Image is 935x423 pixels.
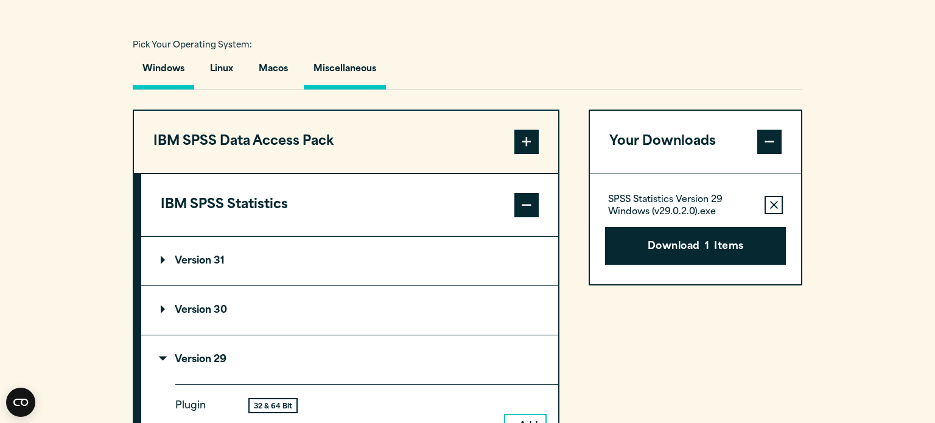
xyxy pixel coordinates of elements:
[141,174,558,236] button: IBM SPSS Statistics
[705,239,709,255] span: 1
[133,55,194,89] button: Windows
[134,111,558,173] button: IBM SPSS Data Access Pack
[141,286,558,335] summary: Version 30
[133,41,252,49] span: Pick Your Operating System:
[590,173,801,284] div: Your Downloads
[590,111,801,173] button: Your Downloads
[161,306,227,315] p: Version 30
[161,355,226,365] p: Version 29
[141,237,558,285] summary: Version 31
[141,335,558,384] summary: Version 29
[250,399,296,412] div: 32 & 64 Bit
[304,55,386,89] button: Miscellaneous
[605,227,786,265] button: Download1Items
[161,256,225,266] p: Version 31
[608,194,755,218] p: SPSS Statistics Version 29 Windows (v29.0.2.0).exe
[6,388,35,417] button: Open CMP widget
[200,55,243,89] button: Linux
[249,55,298,89] button: Macos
